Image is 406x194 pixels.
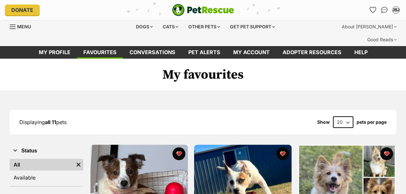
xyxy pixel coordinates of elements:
a: My account [227,46,276,59]
ul: Account quick links [368,5,401,15]
span: Displaying pets [19,119,67,125]
button: Status [10,147,83,155]
a: Help [348,46,374,59]
a: Favourites [77,46,123,59]
span: Show [317,120,330,125]
label: pets per page [357,120,387,125]
button: My account [391,5,401,15]
a: PetRescue [172,4,234,16]
span: Menu [17,24,31,29]
div: Cats [158,20,183,33]
button: favourite [276,147,289,160]
div: JSJ [393,7,399,13]
a: Donate [5,5,40,15]
a: Remove filter [74,159,83,170]
div: Other pets [184,20,224,33]
a: Favourites [368,5,378,15]
a: Available [10,172,83,183]
button: favourite [172,147,185,160]
div: Good Reads [363,33,401,46]
div: About [PERSON_NAME] [337,20,401,33]
a: Adopter resources [276,46,348,59]
img: chat-41dd97257d64d25036548639549fe6c8038ab92f7586957e7f3b1b290dea8141.svg [381,7,388,13]
a: All [10,159,74,170]
strong: all 11 [45,119,56,125]
div: Get pet support [225,20,279,33]
div: Status [10,158,83,186]
button: favourite [380,147,393,160]
a: conversations [123,46,182,59]
img: logo-e224e6f780fb5917bec1dbf3a21bbac754714ae5b6737aabdf751b685950b380.svg [172,4,234,16]
a: My profile [32,46,77,59]
div: Dogs [131,20,157,33]
a: Pet alerts [182,46,227,59]
a: Menu [10,20,36,32]
a: Conversations [379,5,390,15]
